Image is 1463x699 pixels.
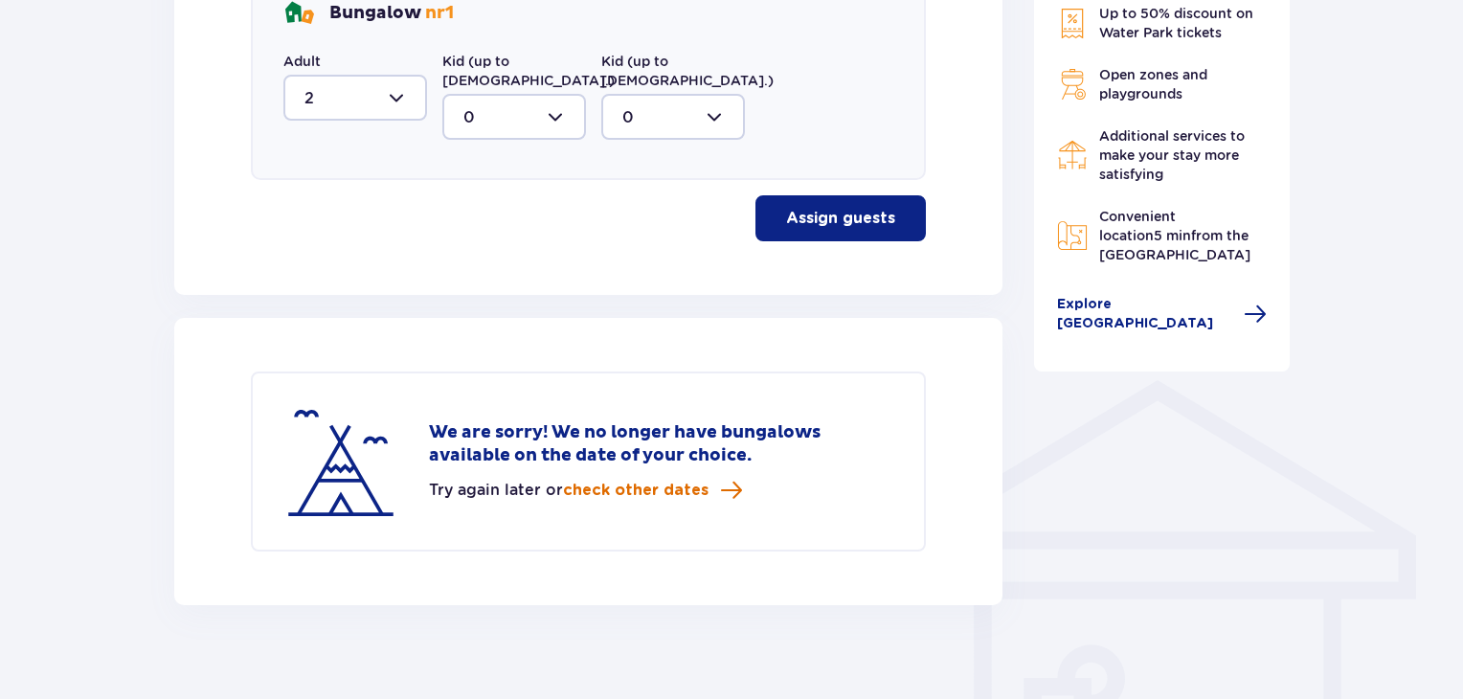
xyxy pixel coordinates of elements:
[1057,295,1268,333] a: Explore [GEOGRAPHIC_DATA]
[563,479,743,502] a: check other dates
[563,480,709,501] span: check other dates
[429,421,893,467] p: We are sorry! We no longer have bungalows available on the date of your choice.
[601,52,774,90] label: Kid (up to [DEMOGRAPHIC_DATA].)
[1099,128,1245,182] span: Additional services to make your stay more satisfying
[329,2,454,25] p: Bungalow
[283,52,321,71] label: Adult
[425,2,454,24] span: nr 1
[786,208,895,229] p: Assign guests
[1099,209,1250,262] span: Convenient location from the [GEOGRAPHIC_DATA]
[442,52,615,90] label: Kid (up to [DEMOGRAPHIC_DATA].)
[1057,295,1233,333] span: Explore [GEOGRAPHIC_DATA]
[1057,69,1088,100] img: Grill Icon
[429,479,743,502] p: Try again later or
[1099,6,1253,40] span: Up to 50% discount on Water Park tickets
[1154,228,1191,243] span: 5 min
[755,195,926,241] button: Assign guests
[1057,140,1088,170] img: Restaurant Icon
[1057,220,1088,251] img: Map Icon
[1057,8,1088,39] img: Discount Icon
[1099,67,1207,101] span: Open zones and playgrounds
